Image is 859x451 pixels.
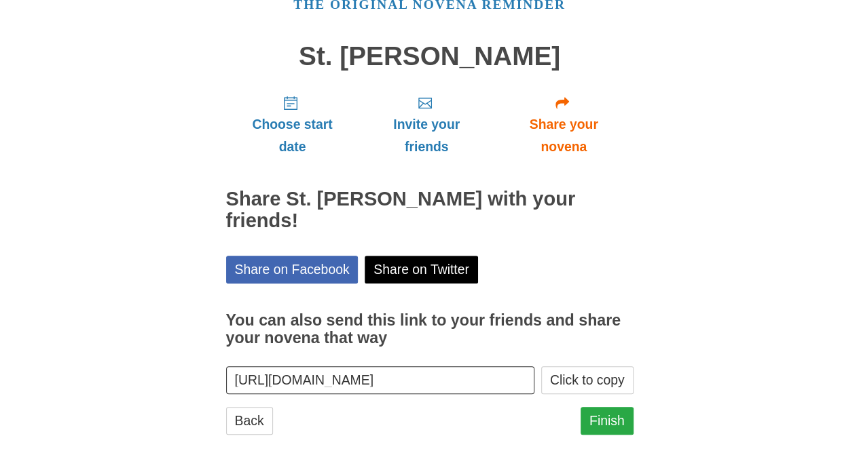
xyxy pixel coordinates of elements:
[226,312,634,347] h3: You can also send this link to your friends and share your novena that way
[226,42,634,71] h1: St. [PERSON_NAME]
[226,189,634,232] h2: Share St. [PERSON_NAME] with your friends!
[226,84,359,165] a: Choose start date
[494,84,634,165] a: Share your novena
[541,366,634,394] button: Click to copy
[359,84,494,165] a: Invite your friends
[508,113,620,158] span: Share your novena
[365,256,478,283] a: Share on Twitter
[240,113,346,158] span: Choose start date
[372,113,480,158] span: Invite your friends
[226,256,359,283] a: Share on Facebook
[581,407,634,435] a: Finish
[226,407,273,435] a: Back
